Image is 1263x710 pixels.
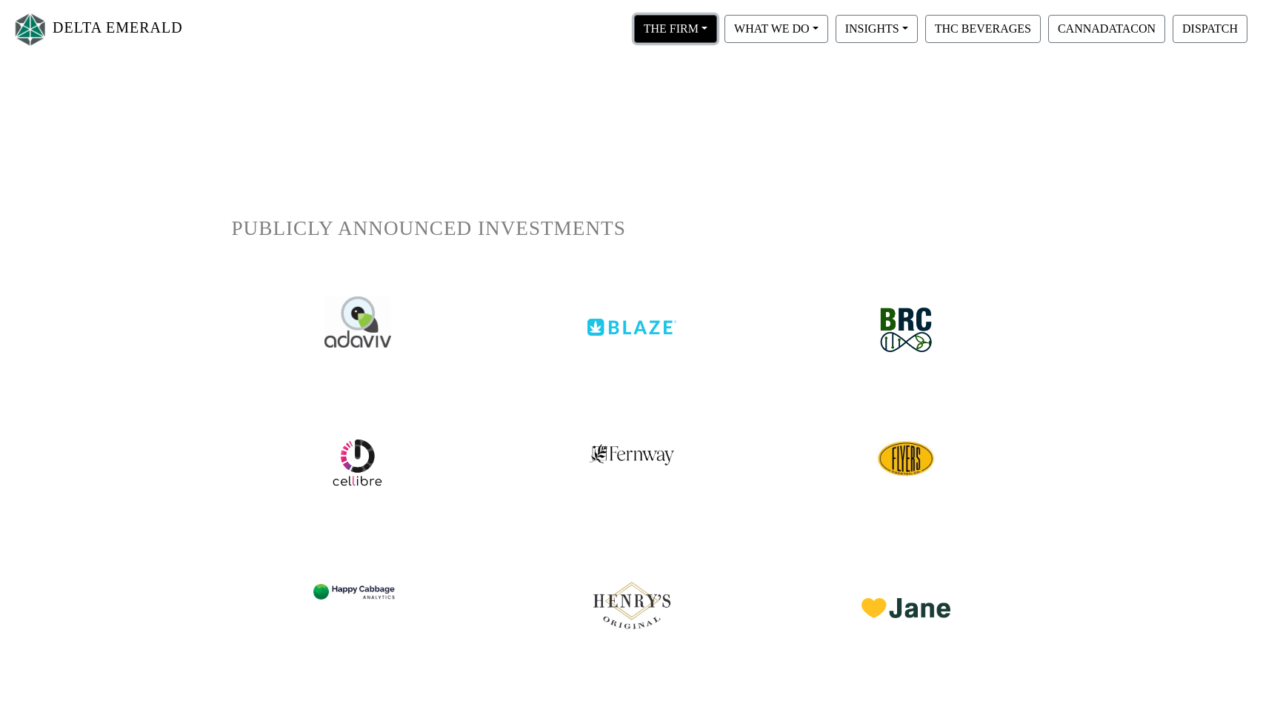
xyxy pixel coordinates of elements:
[331,437,383,488] img: cellibre
[12,10,49,49] img: Logo
[922,21,1044,34] a: THC BEVERAGES
[634,15,717,43] button: THE FIRM
[587,561,676,635] img: henrys
[313,561,402,615] img: hca
[862,561,950,618] img: jane
[836,15,918,43] button: INSIGHTS
[724,15,828,43] button: WHAT WE DO
[869,296,943,364] img: brc
[589,429,675,466] img: fernway
[232,216,1032,241] h1: PUBLICLY ANNOUNCED INVESTMENTS
[1173,15,1247,43] button: DISPATCH
[1044,21,1169,34] a: CANNADATACON
[324,296,391,348] img: adaviv
[12,6,183,53] a: DELTA EMERALD
[1169,21,1251,34] a: DISPATCH
[1048,15,1165,43] button: CANNADATACON
[876,429,936,488] img: cellibre
[587,296,676,336] img: blaze
[925,15,1041,43] button: THC BEVERAGES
